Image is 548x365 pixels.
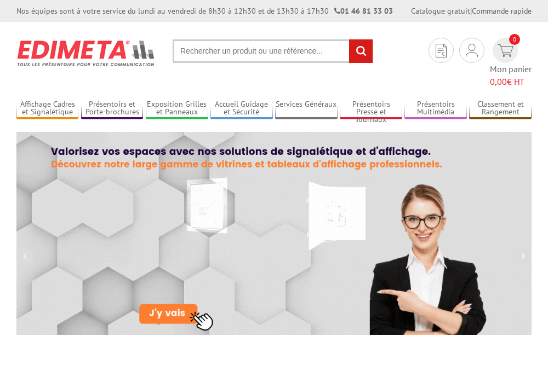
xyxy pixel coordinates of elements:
a: Catalogue gratuit [411,6,470,16]
strong: 01 46 81 33 03 [334,6,393,16]
a: Services Généraux [275,100,337,118]
img: devis rapide [498,44,513,57]
a: Affichage Cadres et Signalétique [16,100,78,118]
span: Mon panier [490,63,532,88]
input: rechercher [349,39,373,63]
span: € HT [490,76,532,88]
a: devis rapide 0 Mon panier 0,00€ HT [490,38,532,88]
a: Présentoirs Presse et Journaux [340,100,402,118]
a: Accueil Guidage et Sécurité [210,100,272,118]
div: Nos équipes sont à votre service du lundi au vendredi de 8h30 à 12h30 et de 13h30 à 17h30 [16,5,393,16]
a: Exposition Grilles et Panneaux [146,100,208,118]
img: devis rapide [436,44,447,57]
a: Présentoirs et Porte-brochures [81,100,143,118]
input: Rechercher un produit ou une référence... [173,39,373,63]
a: Commande rapide [472,6,532,16]
span: 0 [509,34,520,45]
img: Présentoir, panneau, stand - Edimeta - PLV, affichage, mobilier bureau, entreprise [16,33,156,73]
div: | [411,5,532,16]
a: Présentoirs Multimédia [404,100,466,118]
a: Classement et Rangement [469,100,531,118]
span: 0,00 [490,76,507,87]
img: devis rapide [466,44,478,57]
